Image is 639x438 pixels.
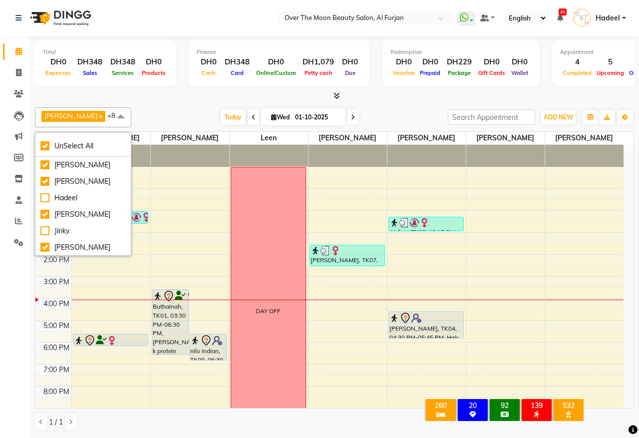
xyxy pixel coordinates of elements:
div: UnSelect All [40,141,126,151]
span: Wed [269,113,292,121]
span: Package [445,69,473,76]
div: DH0 [254,56,299,68]
div: 260 [428,401,454,410]
div: Hadeel [40,193,126,203]
span: Sales [80,69,100,76]
div: DH1,079 [299,56,338,68]
div: Buthainah, TK01, 03:30 PM-06:30 PM, [PERSON_NAME] k protein long [152,290,189,355]
div: 92 [492,401,518,410]
span: [PERSON_NAME] [387,132,466,144]
span: Expenses [43,69,73,76]
div: [PERSON_NAME] [40,176,126,187]
div: 4:00 PM [41,299,71,309]
div: Total [43,48,168,56]
div: [PERSON_NAME], TK04, 04:30 PM-05:45 PM, Hair Trimming,Hair Collagen Mask ,Blow Dry (Medium) [389,312,463,338]
div: DH0 [390,56,417,68]
div: DH0 [139,56,168,68]
span: Card [228,69,246,76]
div: DH348 [221,56,254,68]
div: [PERSON_NAME] [40,209,126,220]
span: Completed [560,69,594,76]
span: Petty cash [302,69,335,76]
span: Products [139,69,168,76]
div: DH348 [73,56,106,68]
span: Prepaid [417,69,443,76]
span: Voucher [390,69,417,76]
span: Gift Cards [476,69,508,76]
div: 532 [556,401,582,410]
span: Today [221,109,246,125]
span: [PERSON_NAME] [44,112,98,120]
span: [PERSON_NAME] [72,132,150,144]
span: Leen [230,132,308,144]
div: [PERSON_NAME], TK07, 01:30 PM-02:30 PM, Classic Pedicure [310,245,384,266]
div: amal arabic, TK02, 05:30 PM-06:05 PM, Hair Cut [73,334,148,346]
span: Cash [199,69,218,76]
span: [PERSON_NAME] [466,132,545,144]
div: Jinky [40,226,126,236]
div: 4 [560,56,594,68]
span: [PERSON_NAME] [545,132,624,144]
div: 5:00 PM [41,321,71,331]
span: Due [342,69,358,76]
span: Online/Custom [254,69,299,76]
div: [PERSON_NAME] [40,242,126,253]
button: ADD NEW [541,110,576,124]
div: 7:00 PM [41,365,71,375]
div: DH0 [197,56,221,68]
div: Finance [197,48,362,56]
input: 2025-10-01 [292,110,342,125]
div: DH348 [106,56,139,68]
div: Stylist [35,132,71,142]
span: Upcoming [594,69,627,76]
div: Redemption [390,48,532,56]
a: 35 [557,13,563,22]
span: Services [109,69,136,76]
div: DH0 [508,56,532,68]
span: ADD NEW [544,113,573,121]
div: 139 [524,401,550,410]
span: Wallet [509,69,531,76]
img: Hadeel [573,9,591,26]
div: Aishya, TK03, 12:15 PM-12:55 PM, Natural Pedicure (DH72) [389,217,463,231]
span: 1 / 1 [49,417,63,428]
div: nilo indian, TK08, 05:30 PM-06:45 PM, Hair Trimming [190,334,227,360]
div: DH0 [338,56,362,68]
div: DH0 [417,56,443,68]
span: [PERSON_NAME] [309,132,387,144]
a: x [98,112,102,120]
div: DAY OFF [256,307,281,316]
img: logo [25,4,94,32]
div: 3:00 PM [41,277,71,287]
div: DH229 [443,56,476,68]
span: [PERSON_NAME] [151,132,229,144]
span: Hadeel [596,13,620,23]
input: Search Appointment [448,109,535,125]
div: [PERSON_NAME] [40,160,126,170]
div: DH0 [43,56,73,68]
span: +8 [107,111,123,119]
div: 6:00 PM [41,343,71,353]
span: 35 [559,8,567,15]
div: 2:00 PM [41,255,71,265]
div: 20 [460,401,486,410]
div: DH0 [476,56,508,68]
div: 5 [594,56,627,68]
div: 8:00 PM [41,387,71,397]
